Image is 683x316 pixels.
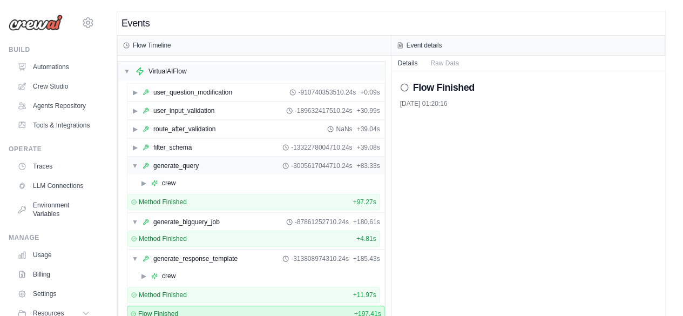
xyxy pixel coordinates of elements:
[140,179,147,187] span: ▶
[400,99,657,108] div: [DATE] 01:20:16
[121,16,150,31] h2: Events
[13,97,94,115] a: Agents Repository
[13,266,94,283] a: Billing
[13,117,94,134] a: Tools & Integrations
[162,179,175,187] div: crew
[13,285,94,302] a: Settings
[140,272,147,280] span: ▶
[153,162,199,170] div: generate_query
[356,106,380,115] span: + 30.99s
[353,254,380,263] span: + 185.43s
[13,177,94,194] a: LLM Connections
[139,198,187,206] span: Method Finished
[353,291,376,299] span: + 11.97s
[291,254,349,263] span: -313808974310.24s
[413,80,475,95] h2: Flow Finished
[391,56,424,71] button: Details
[298,88,356,97] span: -910740353510.24s
[291,143,352,152] span: -1332278004710.24s
[132,162,138,170] span: ▼
[132,218,138,226] span: ▼
[9,45,94,54] div: Build
[13,158,94,175] a: Traces
[295,218,349,226] span: -87861252710.24s
[132,125,138,133] span: ▶
[148,67,186,76] div: VirtualAIFlow
[356,143,380,152] span: + 39.08s
[9,233,94,242] div: Manage
[139,291,187,299] span: Method Finished
[139,234,187,243] span: Method Finished
[133,41,171,50] h3: Flow Timeline
[153,143,192,152] div: filter_schema
[153,218,220,226] div: generate_bigquery_job
[360,88,380,97] span: + 0.09s
[13,246,94,264] a: Usage
[295,106,353,115] span: -189632417510.24s
[153,254,238,263] div: generate_response_template
[407,41,442,50] h3: Event details
[132,106,138,115] span: ▶
[13,78,94,95] a: Crew Studio
[424,56,465,71] button: Raw Data
[132,143,138,152] span: ▶
[356,162,380,170] span: + 83.33s
[132,88,138,97] span: ▶
[9,15,63,31] img: Logo
[153,88,232,97] div: user_question_modification
[353,198,376,206] span: + 97.27s
[124,67,130,76] span: ▼
[132,254,138,263] span: ▼
[153,106,214,115] div: user_input_validation
[13,58,94,76] a: Automations
[153,125,215,133] div: route_after_validation
[9,145,94,153] div: Operate
[13,197,94,223] a: Environment Variables
[353,218,380,226] span: + 180.61s
[291,162,352,170] span: -3005617044710.24s
[629,264,683,316] iframe: Chat Widget
[336,125,352,133] span: NaNs
[356,234,376,243] span: + 4.81s
[162,272,175,280] div: crew
[356,125,380,133] span: + 39.04s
